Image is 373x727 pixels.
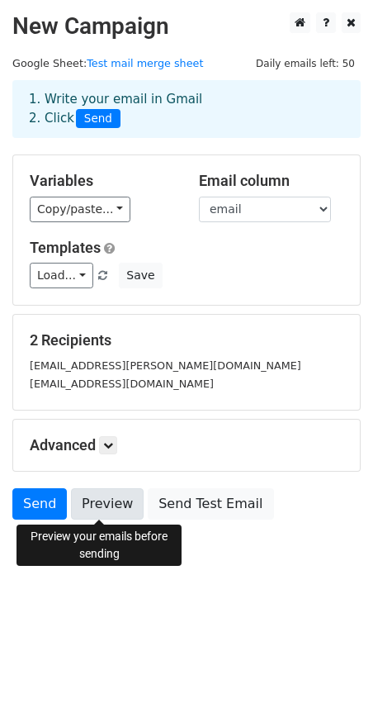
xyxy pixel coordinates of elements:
iframe: Chat Widget [290,648,373,727]
h5: Email column [199,172,343,190]
a: Daily emails left: 50 [250,57,361,69]
small: Google Sheet: [12,57,203,69]
a: Templates [30,239,101,256]
a: Send [12,488,67,520]
span: Daily emails left: 50 [250,55,361,73]
a: Copy/paste... [30,197,130,222]
a: Preview [71,488,144,520]
span: Send [76,109,120,129]
a: Send Test Email [148,488,273,520]
h5: Advanced [30,436,343,454]
a: Test mail merge sheet [87,57,203,69]
button: Save [119,263,162,288]
div: 1. Write your email in Gmail 2. Click [17,90,356,128]
a: Load... [30,263,93,288]
small: [EMAIL_ADDRESS][DOMAIN_NAME] [30,378,214,390]
h5: Variables [30,172,174,190]
small: [EMAIL_ADDRESS][PERSON_NAME][DOMAIN_NAME] [30,359,301,372]
div: Preview your emails before sending [17,525,182,566]
h2: New Campaign [12,12,361,40]
h5: 2 Recipients [30,331,343,349]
